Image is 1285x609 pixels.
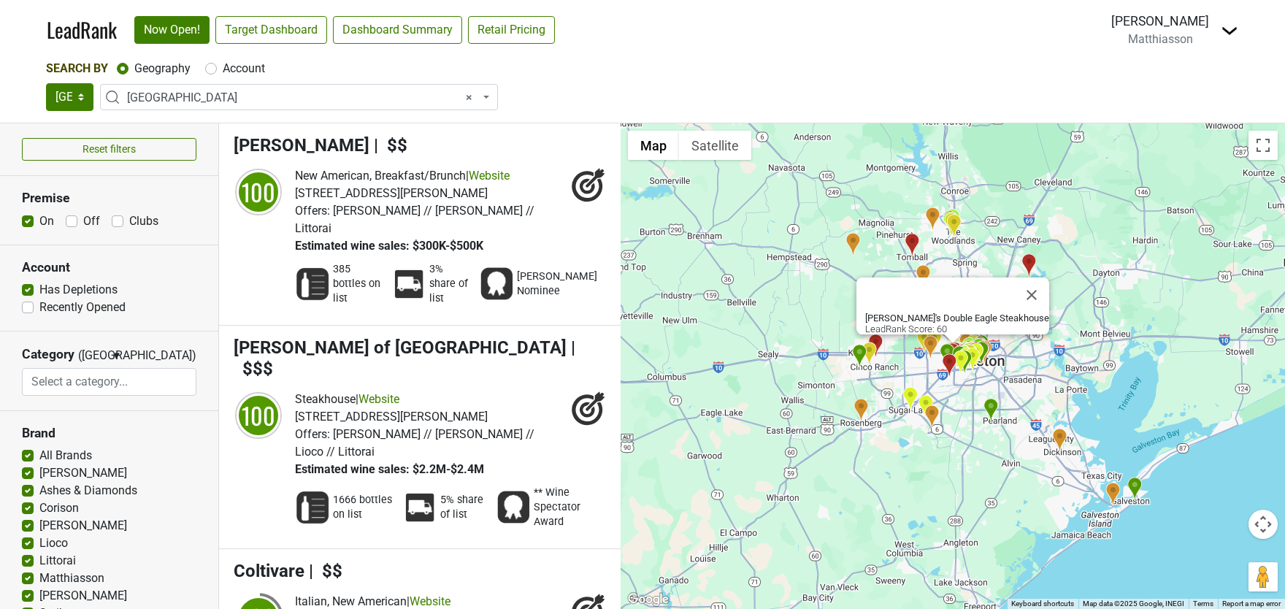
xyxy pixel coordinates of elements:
[865,313,1049,323] b: [PERSON_NAME]'s Double Eagle Steakhouse
[958,347,973,371] div: Vinology
[215,16,327,44] a: Target Dashboard
[39,552,76,570] label: Littorai
[983,398,999,422] div: Killen's Steakhouse
[78,347,107,368] span: ([GEOGRAPHIC_DATA])
[902,386,918,410] div: Vino & Vinyl
[129,212,158,230] label: Clubs
[468,16,555,44] a: Retail Pricing
[134,60,191,77] label: Geography
[391,267,426,302] img: Percent Distributor Share
[1128,32,1193,46] span: Matthiasson
[295,490,330,525] img: Wine List
[39,212,54,230] label: On
[22,191,196,206] h3: Premise
[973,337,988,361] div: Potente
[946,214,962,238] div: The Westin at The Woodlands
[295,267,330,302] img: Wine List
[402,490,437,525] img: Percent Distributor Share
[924,405,940,429] div: B's Wine Bar
[956,342,972,367] div: CRÚ Food & Wine Bar - West Ave
[968,342,983,367] div: 13 Celsius
[22,260,196,275] h3: Account
[234,135,369,156] span: [PERSON_NAME]
[975,340,990,364] div: Tiny Champions
[23,368,196,396] input: Select a category...
[940,343,955,367] div: Pappas Bros Steakhouse - Galleria
[39,447,92,464] label: All Brands
[429,262,470,306] span: 3% share of list
[1248,562,1278,591] button: Drag Pegman onto the map to open Street View
[237,170,280,214] div: 100
[945,208,960,232] div: Killen's Steakhouse
[358,392,399,406] a: Website
[974,341,989,365] div: Nancy's Hustle
[295,169,466,183] span: New American, Breakfast/Brunch
[1052,428,1067,452] div: Marais
[854,398,869,422] div: BR Vino
[295,410,488,424] span: [STREET_ADDRESS][PERSON_NAME]
[466,89,472,107] span: Remove all items
[295,392,356,406] span: Steakhouse
[1248,131,1278,160] button: Toggle fullscreen view
[943,342,958,367] div: Truluck's - Houston
[905,233,920,257] div: The Empty Glass
[534,486,597,529] span: ** Wine Spectator Award
[234,337,567,358] span: [PERSON_NAME] of [GEOGRAPHIC_DATA]
[39,464,127,482] label: [PERSON_NAME]
[1014,277,1049,313] button: Close
[959,343,974,367] div: Little's Oyster Bar
[295,462,484,476] span: Estimated wine sales: $2.2M-$2.4M
[22,138,196,161] button: Reset filters
[134,16,210,44] a: Now Open!
[1105,482,1121,506] div: Number 13 Prime
[223,60,265,77] label: Account
[333,16,462,44] a: Dashboard Summary
[22,347,74,362] h3: Category
[127,89,480,107] span: Greater Houston
[916,329,932,353] div: Brenner's Steakhouse
[971,338,986,362] div: Four Seasons Hotel Houston
[918,394,933,418] div: Brandani's Restaurant & Wine Bar
[972,336,987,360] div: Bravery Chef Hall
[1011,599,1074,609] button: Keyboard shortcuts
[237,394,280,437] div: 100
[479,267,514,302] img: Award
[942,353,957,378] div: Aya Sushi
[923,335,938,359] div: Postino Uptown Park
[943,210,958,234] div: Truluck's - Woodlands
[295,427,534,459] span: [PERSON_NAME] // [PERSON_NAME] // Lioco // Littorai
[295,186,488,200] span: [STREET_ADDRESS][PERSON_NAME]
[943,211,958,235] div: Postino Woodlands
[944,212,959,237] div: Schilleci's New Orleans Kitchen
[925,207,940,231] div: cellar twenty four
[295,427,330,441] span: Offers:
[234,337,575,379] span: | $$$
[865,313,1049,334] div: LeadRank Score: 60
[954,344,970,368] div: CdV713
[47,15,117,45] a: LeadRank
[977,340,992,364] div: Street to Kitchen
[295,167,564,185] div: |
[956,345,971,369] div: Kiran's
[39,299,126,316] label: Recently Opened
[295,204,330,218] span: Offers:
[845,232,861,256] div: Houston Oaks Country Club & Retreat
[962,337,977,361] div: Andiron
[39,482,137,499] label: Ashes & Diamonds
[469,169,510,183] a: Website
[624,590,672,609] img: Google
[309,561,342,581] span: | $$
[39,517,127,535] label: [PERSON_NAME]
[1221,22,1238,39] img: Dropdown Menu
[628,131,679,160] button: Show street map
[1111,12,1209,31] div: [PERSON_NAME]
[852,344,867,368] div: Sonoma Wine Bar - Katy
[970,337,985,361] div: Guard and Grace
[295,239,483,253] span: Estimated wine sales: $300K-$500K
[39,281,118,299] label: Has Depletions
[496,490,531,525] img: Award
[39,499,79,517] label: Corison
[862,342,877,366] div: Postino Cinco Ranch
[517,269,597,299] span: [PERSON_NAME] Nominee
[953,350,968,374] div: El Topo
